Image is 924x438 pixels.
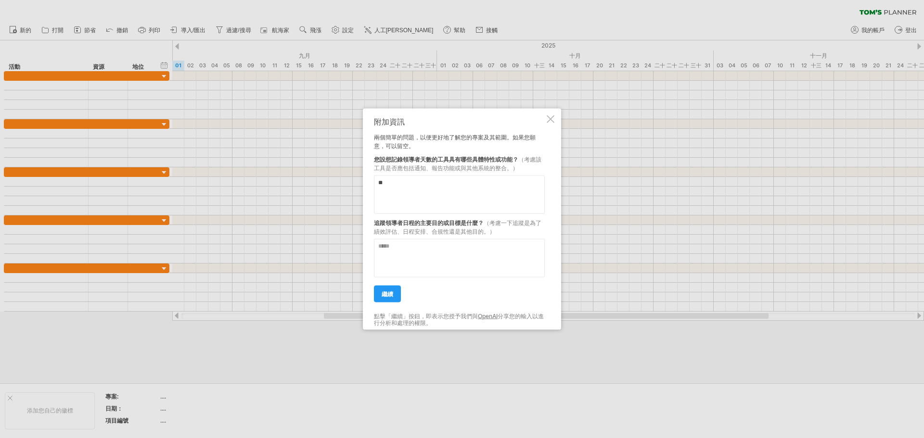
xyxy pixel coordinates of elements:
font: 附加資訊 [374,116,405,126]
font: 分享您的輸入以進行分析和處理的權限。 [374,312,544,326]
font: 點擊「繼續」按鈕，即表示您授予我們與 [374,312,478,319]
font: 您設想記錄領導者天數的工具具有哪些具體特性或功能？ [374,155,518,163]
a: OpenAI [478,312,498,319]
a: 繼續 [374,285,401,302]
font: 兩個簡單的問題，以便更好地了解您的專案及其範圍。如果您願意，可以留空。 [374,133,536,149]
font: 繼續 [382,290,393,297]
font: 追蹤領導者日程的主要目的或目標是什麼？ [374,219,484,226]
